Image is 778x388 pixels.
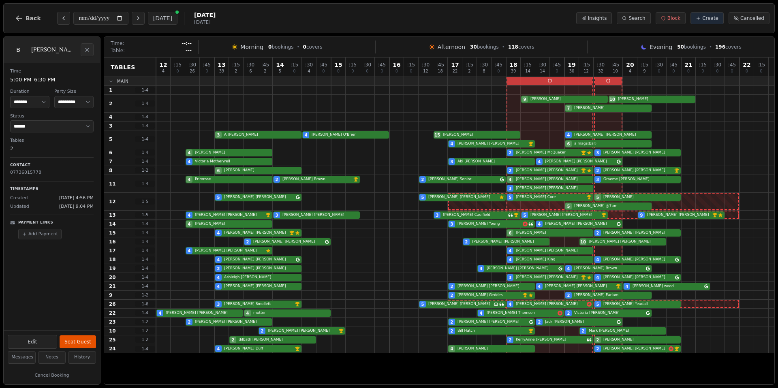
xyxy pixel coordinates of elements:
[135,230,155,236] span: 1 - 4
[195,177,272,182] span: Primrose
[135,247,155,254] span: 1 - 4
[508,213,513,217] svg: Customer message
[135,100,155,107] span: 1 - 4
[203,62,211,67] span: : 45
[588,15,607,21] span: Insights
[325,240,329,244] svg: Google booking
[176,69,179,73] span: 0
[109,136,112,143] span: 5
[135,181,155,187] span: 1 - 4
[109,274,116,281] span: 20
[195,212,264,218] span: [PERSON_NAME] [PERSON_NAME]
[109,256,116,263] span: 18
[188,159,191,165] span: 4
[443,132,520,138] span: [PERSON_NAME]
[296,195,300,199] svg: Google booking
[675,258,679,262] svg: Google booking
[293,69,295,73] span: 0
[465,239,468,245] span: 2
[574,203,652,209] span: [PERSON_NAME] @7pm
[68,351,96,364] button: History
[525,69,530,73] span: 14
[613,69,618,73] span: 10
[18,229,62,240] button: Add Payment
[135,123,155,129] span: 1 - 4
[111,40,124,47] span: Time:
[159,62,167,68] span: 12
[135,149,155,156] span: 1 - 4
[516,185,593,191] span: [PERSON_NAME] [PERSON_NAME]
[117,78,128,84] span: Main
[10,169,94,176] p: 07736015778
[109,198,116,205] span: 12
[247,62,254,67] span: : 30
[261,62,269,67] span: : 45
[305,132,308,138] span: 4
[10,76,94,84] dd: 5:00 PM – 6:30 PM
[509,150,512,156] span: 2
[282,177,352,182] span: [PERSON_NAME] Brown
[545,221,615,227] span: [PERSON_NAME] [PERSON_NAME]
[109,100,112,107] span: 2
[395,69,398,73] span: 0
[421,177,424,183] span: 2
[611,62,619,67] span: : 45
[509,257,512,263] span: 4
[337,69,340,73] span: 0
[598,69,603,73] span: 32
[380,69,383,73] span: 0
[699,62,707,67] span: : 15
[428,194,498,200] span: [PERSON_NAME] [PERSON_NAME]
[334,62,342,68] span: 15
[509,194,512,200] span: 5
[670,62,678,67] span: : 45
[217,132,220,138] span: 3
[516,230,593,236] span: [PERSON_NAME]
[647,212,711,218] span: [PERSON_NAME] [PERSON_NAME]
[235,69,237,73] span: 2
[135,212,155,218] span: 1 - 5
[195,150,272,156] span: [PERSON_NAME]
[109,212,116,218] span: 13
[109,149,112,156] span: 6
[249,69,252,73] span: 6
[8,371,96,381] button: Cancel Booking
[109,221,116,227] span: 14
[658,69,660,73] span: 0
[407,62,415,67] span: : 15
[451,221,453,227] span: 3
[596,230,599,236] span: 2
[582,62,590,67] span: : 15
[366,69,368,73] span: 0
[574,132,652,138] span: [PERSON_NAME] [PERSON_NAME]
[516,248,593,254] span: [PERSON_NAME] [PERSON_NAME]
[643,69,645,73] span: 9
[714,62,721,67] span: : 30
[677,44,684,50] span: 50
[423,69,428,73] span: 12
[690,12,724,24] button: Create
[524,212,526,218] span: 5
[746,69,748,73] span: 0
[677,44,706,50] span: bookings
[715,44,742,50] span: covers
[451,159,453,165] span: 3
[538,221,541,227] span: 4
[716,69,718,73] span: 0
[8,351,36,364] button: Messages
[545,159,615,164] span: [PERSON_NAME] [PERSON_NAME]
[135,136,155,142] span: 1 - 4
[363,62,371,67] span: : 30
[457,159,535,164] span: Abi [PERSON_NAME]
[174,62,182,67] span: : 15
[470,44,477,50] span: 30
[597,62,605,67] span: : 30
[132,12,145,25] button: Next day
[194,11,216,19] span: [DATE]
[349,62,357,67] span: : 15
[135,221,155,227] span: 1 - 4
[38,351,66,364] button: Notes
[516,168,579,173] span: [PERSON_NAME] [PERSON_NAME]
[217,230,220,236] span: 4
[617,12,650,24] button: Search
